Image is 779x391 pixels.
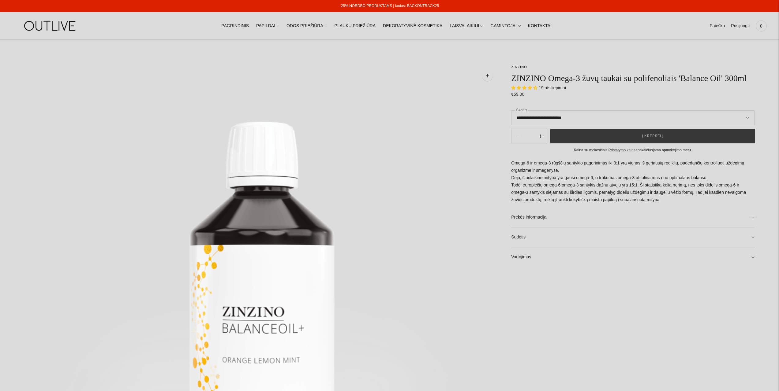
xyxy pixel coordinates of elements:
a: ZINZINO [511,65,527,69]
a: Vartojimas [511,247,755,267]
span: 4.74 stars [511,85,539,90]
a: Sudėtis [511,227,755,247]
a: Prisijungti [731,19,750,33]
a: Paieška [710,19,725,33]
span: €59,00 [511,92,524,97]
button: Subtract product quantity [534,129,547,143]
a: ODOS PRIEŽIŪRA [287,19,327,33]
button: Į krepšelį [550,129,755,143]
a: Pristatymo kaina [609,148,636,152]
span: 0 [757,22,766,30]
span: 19 atsiliepimai [539,85,566,90]
a: DEKORATYVINĖ KOSMETIKA [383,19,442,33]
input: Product quantity [525,132,534,141]
a: LAISVALAIKIUI [450,19,483,33]
p: Omega-6 ir omega-3 rūgščių santykio pagerinimas iki 3:1 yra vienas iš geriausių rodiklių, padedan... [511,160,755,204]
a: PAGRINDINIS [221,19,249,33]
a: Prekės informacija [511,208,755,227]
a: 0 [756,19,767,33]
span: Į krepšelį [642,133,664,139]
a: -25% NORDBO PRODUKTAMS | kodas: BACKONTRACK25 [340,4,439,8]
img: OUTLIVE [12,15,89,36]
a: PLAUKŲ PRIEŽIŪRA [335,19,376,33]
div: Kaina su mokesčiais. apskaičiuojama apmokėjimo metu. [511,147,755,153]
h1: ZINZINO Omega-3 žuvų taukai su polifenoliais 'Balance Oil' 300ml [511,73,755,83]
a: GAMINTOJAI [490,19,520,33]
button: Add product quantity [511,129,524,143]
a: KONTAKTAI [528,19,552,33]
a: PAPILDAI [256,19,279,33]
